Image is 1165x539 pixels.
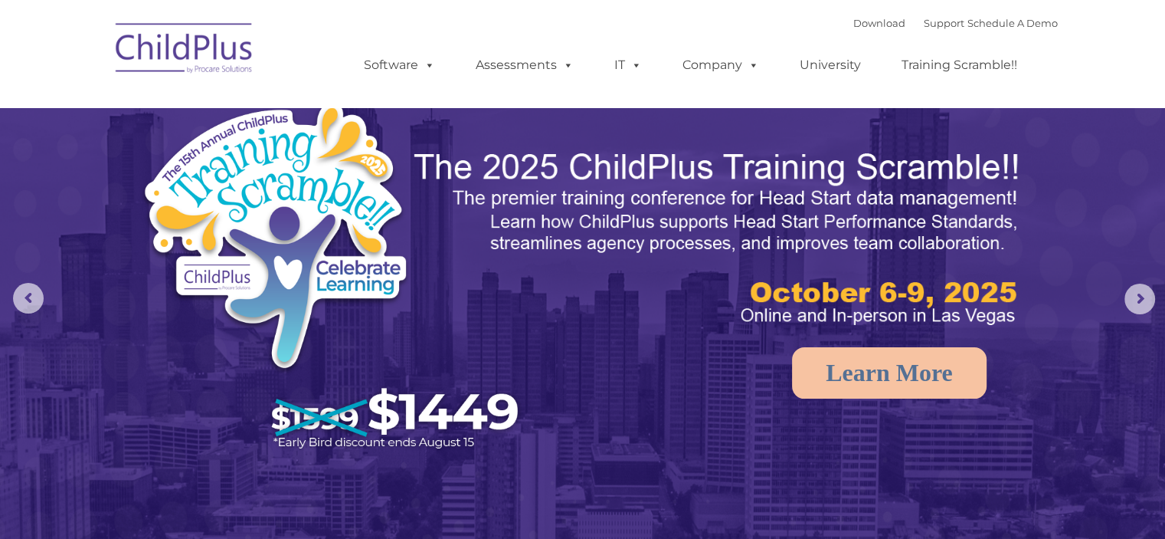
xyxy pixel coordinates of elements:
a: Schedule A Demo [967,17,1058,29]
a: Software [349,50,450,81]
font: | [853,17,1058,29]
a: Support [924,17,964,29]
a: IT [599,50,657,81]
a: Assessments [460,50,589,81]
span: Phone number [213,164,278,176]
a: Training Scramble!! [886,50,1032,81]
a: Learn More [792,347,987,399]
span: Last name [213,101,260,113]
img: ChildPlus by Procare Solutions [108,12,261,89]
a: University [784,50,876,81]
a: Download [853,17,905,29]
a: Company [667,50,774,81]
